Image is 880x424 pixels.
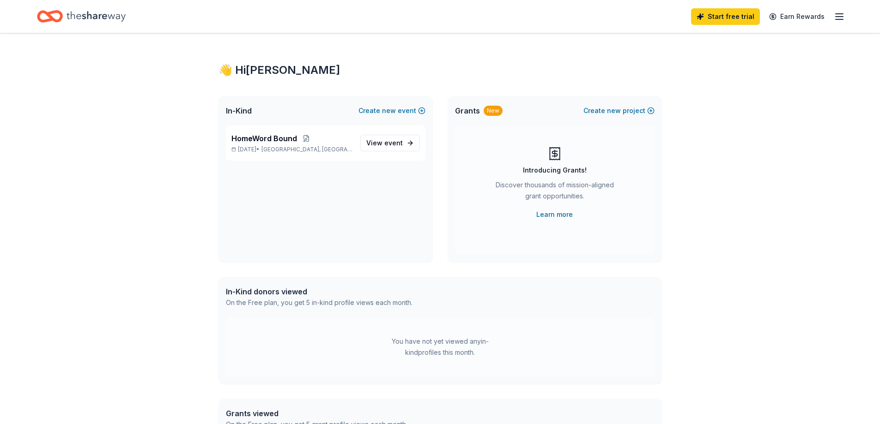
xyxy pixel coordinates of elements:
[536,209,573,220] a: Learn more
[384,139,403,147] span: event
[607,105,621,116] span: new
[218,63,662,78] div: 👋 Hi [PERSON_NAME]
[226,408,407,419] div: Grants viewed
[360,135,420,151] a: View event
[523,165,587,176] div: Introducing Grants!
[583,105,655,116] button: Createnewproject
[382,336,498,358] div: You have not yet viewed any in-kind profiles this month.
[691,8,760,25] a: Start free trial
[764,8,830,25] a: Earn Rewards
[455,105,480,116] span: Grants
[231,133,297,144] span: HomeWord Bound
[231,146,353,153] p: [DATE] •
[366,137,403,149] span: View
[492,179,618,205] div: Discover thousands of mission-aligned grant opportunities.
[358,105,425,116] button: Createnewevent
[226,105,252,116] span: In-Kind
[37,6,126,27] a: Home
[382,105,396,116] span: new
[261,146,352,153] span: [GEOGRAPHIC_DATA], [GEOGRAPHIC_DATA]
[226,297,413,308] div: On the Free plan, you get 5 in-kind profile views each month.
[226,286,413,297] div: In-Kind donors viewed
[484,106,503,116] div: New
